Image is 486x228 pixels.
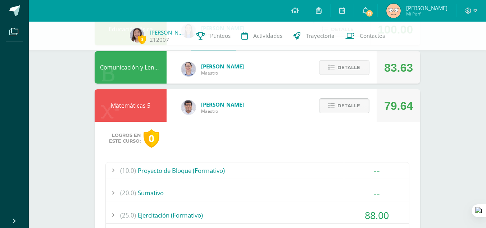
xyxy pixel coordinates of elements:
a: Punteos [191,22,236,50]
span: Contactos [360,32,385,40]
div: Matemáticas 5 [95,89,167,122]
a: Trayectoria [288,22,340,50]
a: Actividades [236,22,288,50]
span: Maestro [201,108,244,114]
img: 01ec045deed16b978cfcd964fb0d0c55.png [181,100,196,115]
div: Sumativo [106,185,409,201]
span: Detalle [337,99,360,112]
div: -- [344,185,409,201]
a: [PERSON_NAME] [150,29,186,36]
a: 212007 [150,36,169,44]
button: Detalle [319,60,369,75]
span: Mi Perfil [406,11,448,17]
span: [PERSON_NAME] [201,101,244,108]
span: (25.0) [120,207,136,223]
span: Trayectoria [306,32,335,40]
div: 79.64 [384,90,413,122]
img: a4edf9b3286cfd43df08ece18344d72f.png [130,28,144,43]
div: -- [344,162,409,179]
span: Punteos [210,32,231,40]
span: 11 [365,9,373,17]
button: Detalle [319,98,369,113]
span: (20.0) [120,185,136,201]
span: Actividades [253,32,282,40]
span: Detalle [337,61,360,74]
img: 0efa06bf55d835d7f677146712b902f1.png [386,4,401,18]
span: Logros en este curso: [109,133,141,144]
div: Comunicación y Lenguaje L3 (Inglés) 5 [95,51,167,84]
span: Maestro [201,70,244,76]
div: 83.63 [384,52,413,84]
a: Contactos [340,22,390,50]
div: Ejercitación (Formativo) [106,207,409,223]
div: 0 [144,129,159,148]
div: 88.00 [344,207,409,223]
span: [PERSON_NAME] [406,4,448,12]
img: daba15fc5312cea3888e84612827f950.png [181,62,196,76]
span: 3 [138,35,146,44]
span: [PERSON_NAME] [201,63,244,70]
span: (10.0) [120,162,136,179]
div: Proyecto de Bloque (Formativo) [106,162,409,179]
